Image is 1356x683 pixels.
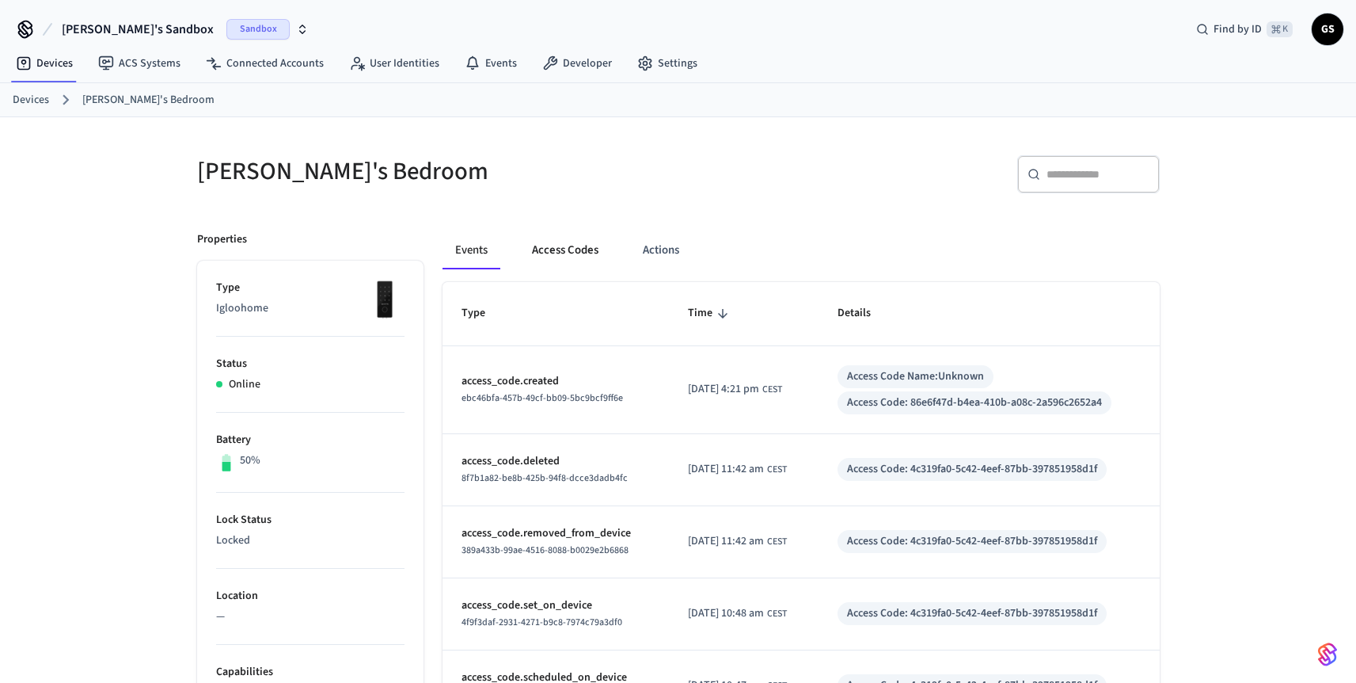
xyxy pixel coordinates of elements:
a: [PERSON_NAME]'s Bedroom [82,92,215,109]
span: 389a433b-99ae-4516-8088-b0029e2b6868 [461,544,629,557]
a: Settings [625,49,710,78]
span: Find by ID [1214,21,1262,37]
span: ⌘ K [1267,21,1293,37]
p: 50% [240,452,260,469]
p: access_code.removed_from_device [461,525,650,542]
p: access_code.created [461,373,650,390]
p: Location [216,588,405,605]
span: [DATE] 4:21 pm [688,381,759,398]
div: Europe/Copenhagen [688,381,782,398]
a: ACS Systems [85,49,193,78]
p: Igloohome [216,300,405,317]
div: Access Code Name: Unknown [847,368,984,385]
span: CEST [767,607,787,621]
h5: [PERSON_NAME]'s Bedroom [197,155,669,188]
span: Details [838,301,891,326]
span: Time [688,301,733,326]
a: Events [452,49,530,78]
a: Devices [3,49,85,78]
div: Europe/Copenhagen [688,533,787,550]
p: Lock Status [216,512,405,528]
p: — [216,609,405,625]
span: [DATE] 10:48 am [688,605,764,622]
a: User Identities [336,49,452,78]
span: 4f9f3daf-2931-4271-b9c8-7974c79a3df0 [461,616,622,629]
div: Access Code: 4c319fa0-5c42-4eef-87bb-397851958d1f [847,461,1097,478]
p: Online [229,376,260,393]
p: Battery [216,432,405,448]
p: access_code.set_on_device [461,597,650,614]
button: Events [443,231,500,269]
span: CEST [767,463,787,477]
img: SeamLogoGradient.69752ec5.svg [1318,642,1337,667]
span: Type [461,301,506,326]
span: GS [1313,15,1342,44]
button: Actions [630,231,692,269]
p: Properties [197,231,247,248]
p: Type [216,280,405,296]
span: 8f7b1a82-be8b-425b-94f8-dcce3dadb4fc [461,471,628,485]
div: Access Code: 4c319fa0-5c42-4eef-87bb-397851958d1f [847,605,1097,622]
div: ant example [443,231,1160,269]
button: GS [1312,13,1343,45]
span: [DATE] 11:42 am [688,533,764,550]
span: [PERSON_NAME]'s Sandbox [62,20,214,39]
span: Sandbox [226,19,290,40]
a: Devices [13,92,49,109]
div: Europe/Copenhagen [688,461,787,478]
div: Europe/Copenhagen [688,605,787,622]
span: CEST [762,383,782,397]
a: Developer [530,49,625,78]
button: Access Codes [519,231,611,269]
p: Status [216,356,405,372]
div: Access Code: 4c319fa0-5c42-4eef-87bb-397851958d1f [847,533,1097,550]
img: igloohome_deadbolt_2e [365,280,405,319]
span: [DATE] 11:42 am [688,461,764,478]
div: Access Code: 86e6f47d-b4ea-410b-a08c-2a596c2652a4 [847,395,1102,411]
span: ebc46bfa-457b-49cf-bb09-5bc9bcf9ff6e [461,391,623,405]
p: access_code.deleted [461,453,650,470]
a: Connected Accounts [193,49,336,78]
p: Capabilities [216,664,405,681]
p: Locked [216,532,405,549]
span: CEST [767,535,787,549]
div: Find by ID⌘ K [1183,15,1305,44]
